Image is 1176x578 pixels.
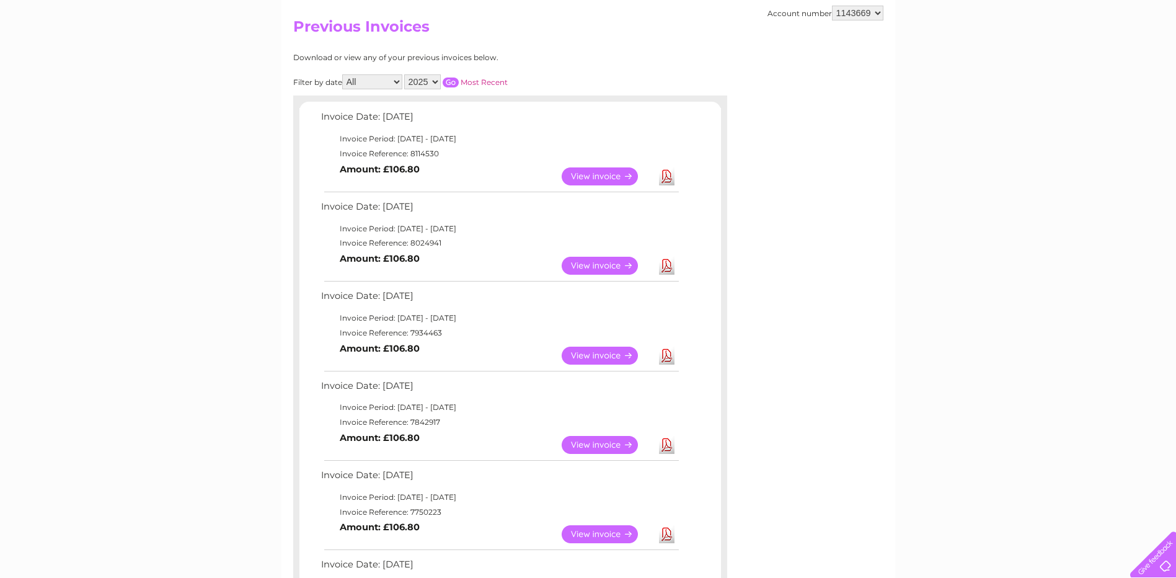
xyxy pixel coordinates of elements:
a: Download [659,167,674,185]
td: Invoice Period: [DATE] - [DATE] [318,221,681,236]
b: Amount: £106.80 [340,253,420,264]
a: Water [958,53,981,62]
td: Invoice Reference: 8114530 [318,146,681,161]
td: Invoice Period: [DATE] - [DATE] [318,400,681,415]
td: Invoice Date: [DATE] [318,288,681,311]
td: Invoice Period: [DATE] - [DATE] [318,490,681,505]
a: Energy [989,53,1016,62]
a: Download [659,347,674,365]
img: logo.png [41,32,104,70]
div: Filter by date [293,74,619,89]
a: Log out [1135,53,1164,62]
td: Invoice Period: [DATE] - [DATE] [318,131,681,146]
td: Invoice Reference: 8024941 [318,236,681,251]
a: View [562,525,653,543]
td: Invoice Date: [DATE] [318,467,681,490]
a: View [562,167,653,185]
a: Download [659,525,674,543]
a: Telecoms [1023,53,1061,62]
a: Most Recent [461,78,508,87]
td: Invoice Reference: 7842917 [318,415,681,430]
a: Download [659,436,674,454]
div: Clear Business is a trading name of Verastar Limited (registered in [GEOGRAPHIC_DATA] No. 3667643... [296,7,882,60]
a: View [562,257,653,275]
b: Amount: £106.80 [340,432,420,443]
td: Invoice Date: [DATE] [318,378,681,401]
a: Blog [1068,53,1086,62]
td: Invoice Date: [DATE] [318,198,681,221]
h2: Previous Invoices [293,18,883,42]
td: Invoice Reference: 7750223 [318,505,681,520]
a: Contact [1094,53,1124,62]
b: Amount: £106.80 [340,522,420,533]
a: View [562,347,653,365]
a: Download [659,257,674,275]
td: Invoice Date: [DATE] [318,109,681,131]
a: 0333 014 3131 [942,6,1028,22]
td: Invoice Period: [DATE] - [DATE] [318,311,681,326]
div: Account number [767,6,883,20]
td: Invoice Reference: 7934463 [318,326,681,340]
a: View [562,436,653,454]
b: Amount: £106.80 [340,343,420,354]
b: Amount: £106.80 [340,164,420,175]
div: Download or view any of your previous invoices below. [293,53,619,62]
